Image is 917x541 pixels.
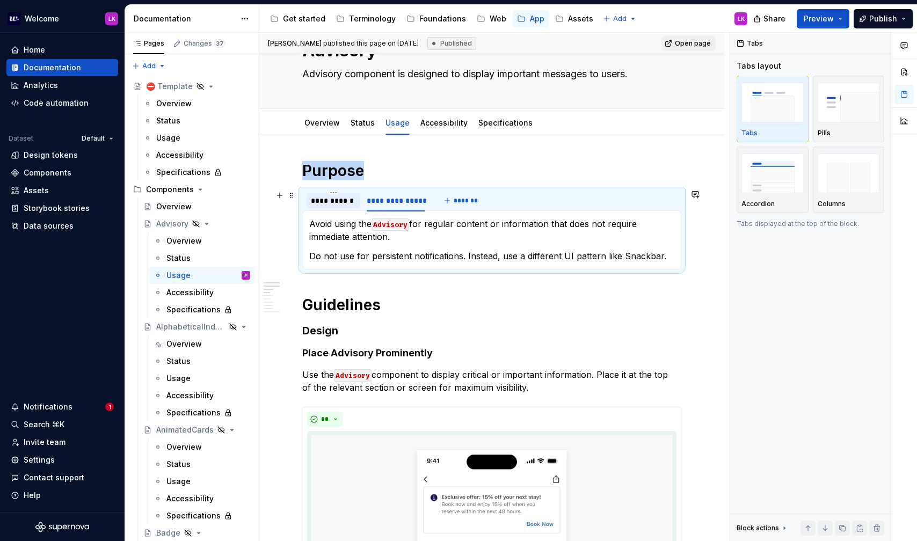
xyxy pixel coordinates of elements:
button: Notifications1 [6,398,118,415]
button: placeholderPills [813,76,885,142]
span: Publish [869,13,897,24]
div: Web [490,13,506,24]
div: Status [166,253,191,264]
button: Preview [797,9,849,28]
span: Default [82,134,105,143]
a: Status [149,353,254,370]
a: Code automation [6,94,118,112]
div: AnimatedCards [156,425,214,435]
div: LK [738,14,745,23]
div: Status [166,356,191,367]
button: placeholderTabs [737,76,809,142]
div: Invite team [24,437,65,448]
div: Overview [156,98,192,109]
div: Status [166,459,191,470]
div: Status [346,111,379,134]
img: placeholder [741,153,804,193]
div: Usage [156,133,180,143]
div: Data sources [24,221,74,231]
p: Tabs displayed at the top of the block. [737,220,884,228]
button: Publish [854,9,913,28]
div: Overview [300,111,344,134]
div: Status [156,115,180,126]
textarea: Advisory component is designed to display important messages to users. [300,65,679,83]
a: Terminology [332,10,400,27]
svg: Supernova Logo [35,522,89,532]
code: Advisory [334,369,372,382]
button: Share [748,9,792,28]
p: Tabs [741,129,758,137]
a: Assets [6,182,118,199]
a: Data sources [6,217,118,235]
div: Accessibility [166,390,214,401]
a: Components [6,164,118,181]
div: Usage [166,270,191,281]
div: Block actions [737,524,779,532]
div: Contact support [24,472,84,483]
div: Changes [184,39,225,48]
div: Search ⌘K [24,419,64,430]
p: Pills [818,129,831,137]
a: AlphabeticalIndexList [139,318,254,335]
a: Usage [385,118,410,127]
div: Components [129,181,254,198]
a: Documentation [6,59,118,76]
div: Get started [283,13,325,24]
a: Status [149,456,254,473]
div: Overview [156,201,192,212]
p: Do not use for persistent notifications. Instead, use a different UI pattern like Snackbar. [309,250,674,262]
a: Accessibility [149,490,254,507]
h1: Purpose [302,161,681,180]
img: placeholder [818,153,880,193]
div: Page tree [266,8,598,30]
h3: Design [302,323,681,338]
a: Status [351,118,375,127]
a: Overview [149,438,254,456]
a: Specifications [478,118,533,127]
div: Accessibility [166,493,214,504]
a: Usage [149,473,254,490]
div: Advisory [156,218,188,229]
a: Overview [149,335,254,353]
a: UsageLK [149,267,254,284]
span: published this page on [DATE] [268,39,419,48]
div: Accessibility [156,150,203,160]
strong: Place Advisory Prominently [302,347,433,359]
div: Specifications [166,407,221,418]
img: placeholder [818,83,880,122]
div: Code automation [24,98,89,108]
div: Tabs layout [737,61,781,71]
a: Open page [661,36,716,51]
span: [PERSON_NAME] [268,39,322,47]
a: Usage [139,129,254,147]
div: Badge [156,528,180,538]
a: Status [139,112,254,129]
div: Accessibility [416,111,472,134]
button: Search ⌘K [6,416,118,433]
span: 1 [105,403,114,411]
div: Help [24,490,41,501]
div: Settings [24,455,55,465]
div: Assets [568,13,593,24]
button: Contact support [6,469,118,486]
a: Settings [6,451,118,469]
code: Advisory [372,218,409,231]
a: Storybook stories [6,200,118,217]
div: Usage [166,373,191,384]
div: Usage [381,111,414,134]
div: Specifications [474,111,537,134]
div: Pages [133,39,164,48]
span: Open page [675,39,711,48]
div: LK [108,14,115,23]
p: Accordion [741,200,775,208]
a: Specifications [149,404,254,421]
p: Use the component to display critical or important information. Place it at the top of the releva... [302,368,681,394]
a: Home [6,41,118,59]
button: placeholderColumns [813,147,885,213]
div: Foundations [419,13,466,24]
div: Block actions [737,521,789,536]
a: Accessibility [139,147,254,164]
a: Overview [139,198,254,215]
a: Design tokens [6,147,118,164]
div: Design tokens [24,150,78,160]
